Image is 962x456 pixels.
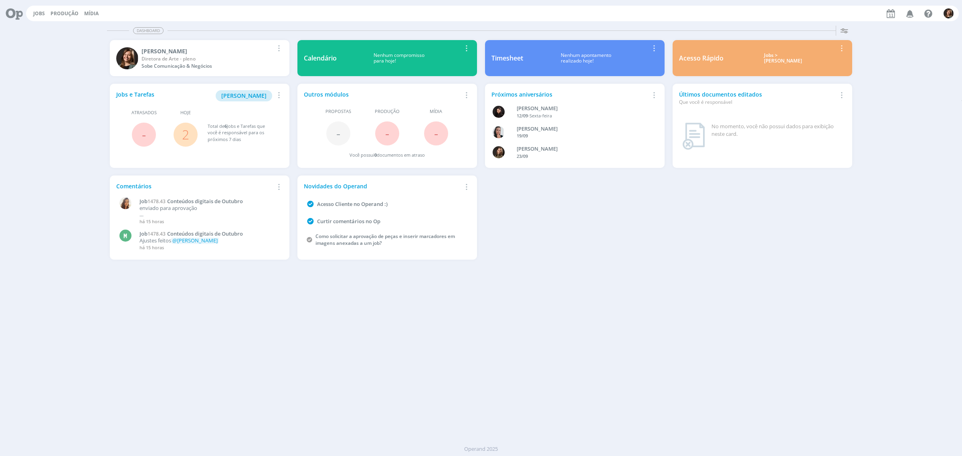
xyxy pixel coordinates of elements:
[139,231,279,237] a: Job1478.43Conteúdos digitais de Outubro
[350,152,425,159] div: Você possui documentos em atraso
[943,6,954,20] button: L
[119,230,131,242] div: M
[141,55,274,63] div: Diretora de Arte - pleno
[679,99,837,106] div: Que você é responsável
[167,198,243,205] span: Conteúdos digitais de Outubro
[139,198,279,205] a: Job1478.43Conteúdos digitais de Outubro
[304,90,461,99] div: Outros módulos
[493,146,505,158] img: J
[523,52,649,64] div: Nenhum apontamento realizado hoje!
[182,126,189,143] a: 2
[434,125,438,142] span: -
[133,27,164,34] span: Dashboard
[116,90,274,101] div: Jobs e Tarefas
[317,218,380,225] a: Curtir comentários no Op
[517,153,528,159] span: 23/09
[119,197,131,209] img: V
[375,108,400,115] span: Produção
[33,10,45,17] a: Jobs
[172,237,218,244] span: @[PERSON_NAME]
[315,233,455,246] a: Como solicitar a aprovação de peças e inserir marcadores em imagens anexadas a um job?
[517,113,646,119] div: -
[682,123,705,150] img: dashboard_not_found.png
[493,106,505,118] img: L
[139,205,279,212] p: enviado para aprovação
[679,53,724,63] div: Acesso Rápido
[517,145,646,153] div: Julia Agostine Abich
[139,244,164,250] span: há 15 horas
[167,230,243,237] span: Conteúdos digitais de Outubro
[180,109,191,116] span: Hoje
[336,125,340,142] span: -
[337,52,461,64] div: Nenhum compromisso para hoje!
[116,47,138,69] img: L
[493,126,505,138] img: C
[517,113,528,119] span: 12/09
[116,182,274,190] div: Comentários
[517,125,646,133] div: Caroline Fagundes Pieczarka
[139,218,164,224] span: há 15 horas
[304,53,337,63] div: Calendário
[51,10,79,17] a: Produção
[679,90,837,106] div: Últimos documentos editados
[491,90,649,99] div: Próximos aniversários
[304,182,461,190] div: Novidades do Operand
[325,108,351,115] span: Propostas
[485,40,665,76] a: TimesheetNenhum apontamentorealizado hoje!
[517,133,528,139] span: 19/09
[82,10,101,17] button: Mídia
[374,152,377,158] span: 0
[208,123,275,143] div: Total de Jobs e Tarefas que você é responsável para os próximos 7 dias
[216,91,272,99] a: [PERSON_NAME]
[139,238,279,244] p: Ajustes feitos
[530,113,552,119] span: Sexta-feira
[730,52,837,64] div: Jobs > [PERSON_NAME]
[148,198,166,205] span: 1478.43
[224,123,227,129] span: 6
[142,126,146,143] span: -
[48,10,81,17] button: Produção
[141,47,274,55] div: Letícia Frantz
[711,123,843,138] div: No momento, você não possui dados para exibição neste card.
[131,109,157,116] span: Atrasados
[31,10,47,17] button: Jobs
[110,40,290,76] a: L[PERSON_NAME]Diretora de Arte - plenoSobe Comunicação & Negócios
[148,230,166,237] span: 1478.43
[944,8,954,18] img: L
[491,53,523,63] div: Timesheet
[517,105,646,113] div: Luana da Silva de Andrade
[141,63,274,70] div: Sobe Comunicação & Negócios
[317,200,388,208] a: Acesso Cliente no Operand :)
[430,108,442,115] span: Mídia
[84,10,99,17] a: Mídia
[385,125,389,142] span: -
[216,90,272,101] button: [PERSON_NAME]
[221,92,267,99] span: [PERSON_NAME]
